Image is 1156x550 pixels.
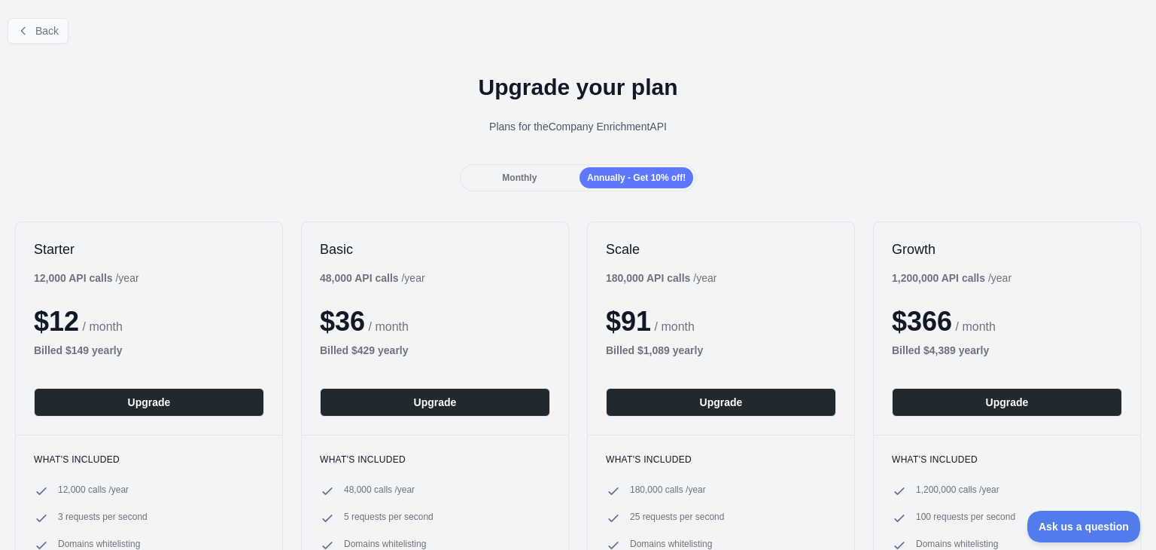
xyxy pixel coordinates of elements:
b: 1,200,000 API calls [892,272,985,284]
b: 180,000 API calls [606,272,690,284]
h2: Growth [892,240,1122,258]
span: $ 366 [892,306,952,337]
h2: Scale [606,240,836,258]
span: $ 91 [606,306,651,337]
div: / year [892,270,1011,286]
iframe: Toggle Customer Support [1027,511,1141,542]
h2: Basic [320,240,550,258]
div: / year [320,270,425,286]
div: / year [606,270,716,286]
